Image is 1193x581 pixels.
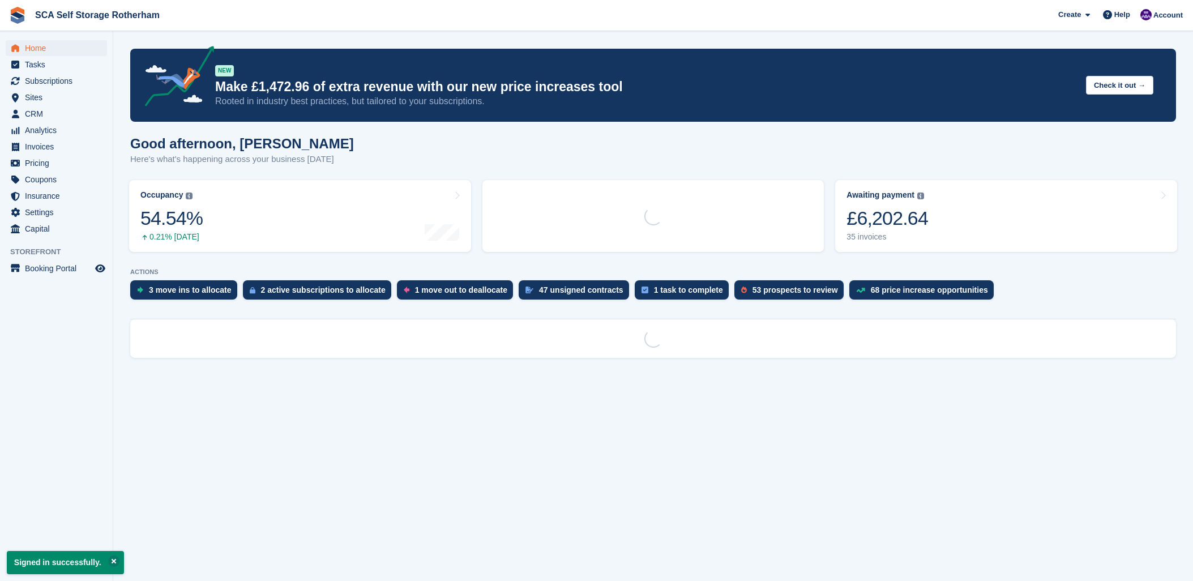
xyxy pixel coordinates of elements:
h1: Good afternoon, [PERSON_NAME] [130,136,354,151]
div: 35 invoices [846,232,928,242]
img: Kelly Neesham [1140,9,1152,20]
a: menu [6,155,107,171]
img: move_ins_to_allocate_icon-fdf77a2bb77ea45bf5b3d319d69a93e2d87916cf1d5bf7949dd705db3b84f3ca.svg [137,287,143,293]
span: Subscriptions [25,73,93,89]
div: 54.54% [140,207,203,230]
span: Booking Portal [25,260,93,276]
p: ACTIONS [130,268,1176,276]
span: Settings [25,204,93,220]
a: menu [6,260,107,276]
div: £6,202.64 [846,207,928,230]
a: SCA Self Storage Rotherham [31,6,164,24]
a: menu [6,122,107,138]
span: Storefront [10,246,113,258]
span: Coupons [25,172,93,187]
span: Insurance [25,188,93,204]
button: Check it out → [1086,76,1153,95]
div: 2 active subscriptions to allocate [261,285,386,294]
p: Signed in successfully. [7,551,124,574]
div: 0.21% [DATE] [140,232,203,242]
a: 47 unsigned contracts [519,280,635,305]
span: Invoices [25,139,93,155]
a: 53 prospects to review [734,280,849,305]
span: CRM [25,106,93,122]
img: contract_signature_icon-13c848040528278c33f63329250d36e43548de30e8caae1d1a13099fd9432cc5.svg [525,287,533,293]
span: Capital [25,221,93,237]
p: Rooted in industry best practices, but tailored to your subscriptions. [215,95,1077,108]
p: Here's what's happening across your business [DATE] [130,153,354,166]
div: NEW [215,65,234,76]
a: 1 move out to deallocate [397,280,519,305]
a: menu [6,188,107,204]
img: price_increase_opportunities-93ffe204e8149a01c8c9dc8f82e8f89637d9d84a8eef4429ea346261dce0b2c0.svg [856,288,865,293]
a: Occupancy 54.54% 0.21% [DATE] [129,180,471,252]
a: 1 task to complete [635,280,734,305]
a: 2 active subscriptions to allocate [243,280,397,305]
a: menu [6,57,107,72]
img: prospect-51fa495bee0391a8d652442698ab0144808aea92771e9ea1ae160a38d050c398.svg [741,287,747,293]
span: Pricing [25,155,93,171]
span: Sites [25,89,93,105]
span: Tasks [25,57,93,72]
span: Create [1058,9,1081,20]
div: 53 prospects to review [752,285,838,294]
img: icon-info-grey-7440780725fd019a000dd9b08b2336e03edf1995a4989e88bcd33f0948082b44.svg [186,193,193,199]
img: task-75834270c22a3079a89374b754ae025e5fb1db73e45f91037f5363f120a921f8.svg [642,287,648,293]
span: Home [25,40,93,56]
img: icon-info-grey-7440780725fd019a000dd9b08b2336e03edf1995a4989e88bcd33f0948082b44.svg [917,193,924,199]
div: 1 move out to deallocate [415,285,507,294]
img: price-adjustments-announcement-icon-8257ccfd72463d97f412b2fc003d46551f7dbcb40ab6d574587a9cd5c0d94... [135,46,215,110]
span: Help [1114,9,1130,20]
img: move_outs_to_deallocate_icon-f764333ba52eb49d3ac5e1228854f67142a1ed5810a6f6cc68b1a99e826820c5.svg [404,287,409,293]
div: 3 move ins to allocate [149,285,232,294]
a: Awaiting payment £6,202.64 35 invoices [835,180,1177,252]
div: Occupancy [140,190,183,200]
div: 1 task to complete [654,285,723,294]
a: menu [6,204,107,220]
a: 3 move ins to allocate [130,280,243,305]
a: menu [6,40,107,56]
img: stora-icon-8386f47178a22dfd0bd8f6a31ec36ba5ce8667c1dd55bd0f319d3a0aa187defe.svg [9,7,26,24]
div: 68 price increase opportunities [871,285,988,294]
div: Awaiting payment [846,190,914,200]
a: 68 price increase opportunities [849,280,999,305]
span: Account [1153,10,1183,21]
a: menu [6,139,107,155]
a: menu [6,73,107,89]
a: menu [6,221,107,237]
a: menu [6,172,107,187]
a: menu [6,89,107,105]
a: Preview store [93,262,107,275]
div: 47 unsigned contracts [539,285,623,294]
span: Analytics [25,122,93,138]
p: Make £1,472.96 of extra revenue with our new price increases tool [215,79,1077,95]
img: active_subscription_to_allocate_icon-d502201f5373d7db506a760aba3b589e785aa758c864c3986d89f69b8ff3... [250,287,255,294]
a: menu [6,106,107,122]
